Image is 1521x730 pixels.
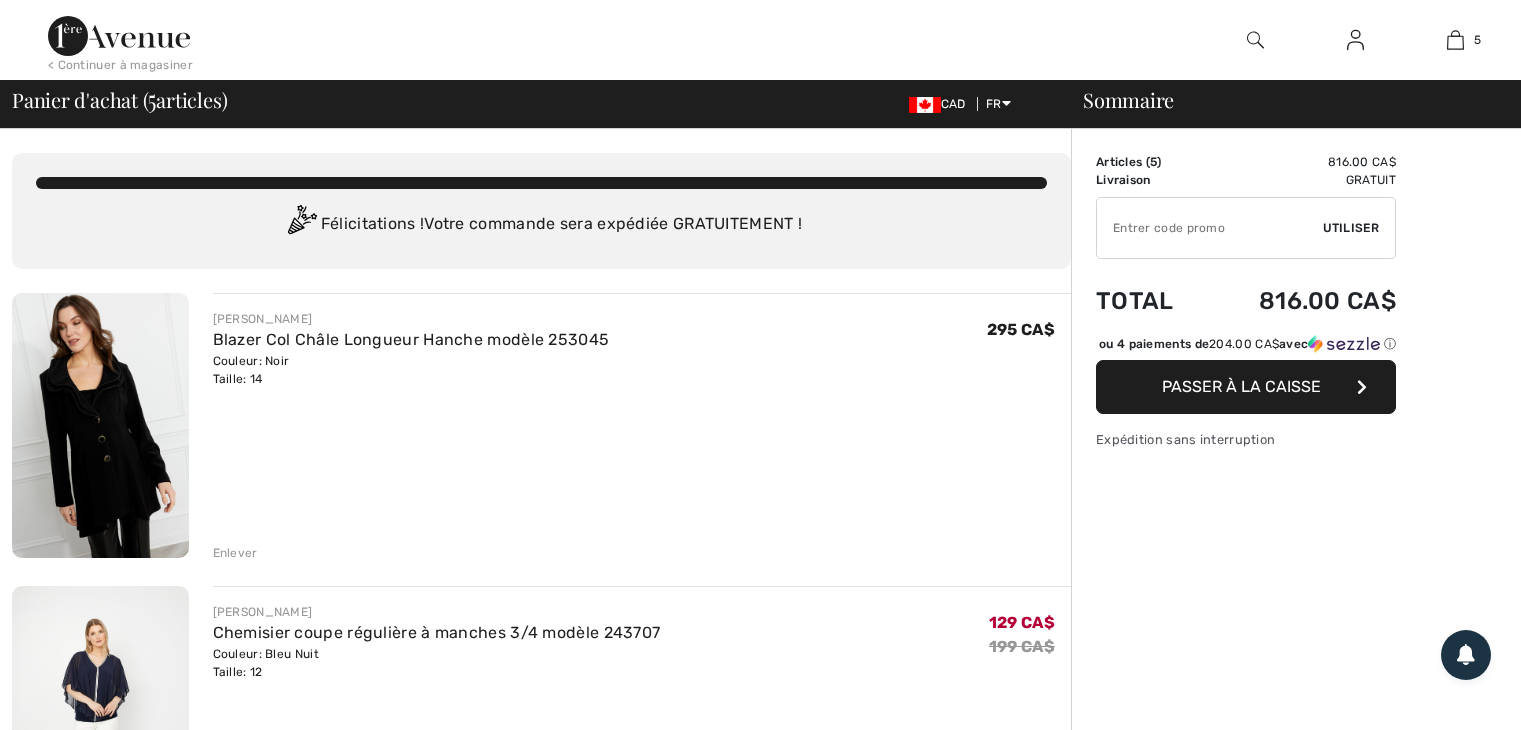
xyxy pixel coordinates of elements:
[1474,31,1481,49] span: 5
[1162,377,1321,396] span: Passer à la caisse
[213,352,610,388] div: Couleur: Noir Taille: 14
[909,97,974,111] span: CAD
[213,645,661,681] div: Couleur: Bleu Nuit Taille: 12
[213,623,661,642] a: Chemisier coupe régulière à manches 3/4 modèle 243707
[1347,28,1364,52] img: Mes infos
[1209,337,1279,351] span: 204.00 CA$
[1204,153,1396,171] td: 816.00 CA$
[986,97,1011,111] span: FR
[1150,155,1157,169] span: 5
[1096,153,1204,171] td: Articles ( )
[909,97,941,113] img: Canadian Dollar
[281,205,321,245] img: Congratulation2.svg
[1406,28,1504,52] a: 5
[36,205,1047,245] div: Félicitations ! Votre commande sera expédiée GRATUITEMENT !
[1308,335,1380,353] img: Sezzle
[48,56,193,74] div: < Continuer à magasiner
[1096,335,1396,360] div: ou 4 paiements de204.00 CA$avecSezzle Cliquez pour en savoir plus sur Sezzle
[213,310,610,328] div: [PERSON_NAME]
[1096,360,1396,414] button: Passer à la caisse
[48,16,190,56] img: 1ère Avenue
[12,293,189,558] img: Blazer Col Châle Longueur Hanche modèle 253045
[1097,198,1323,258] input: Code promo
[987,320,1055,339] span: 295 CA$
[1096,267,1204,335] td: Total
[148,85,156,111] span: 5
[1447,28,1464,52] img: Mon panier
[989,613,1055,632] span: 129 CA$
[1323,219,1379,237] span: Utiliser
[213,330,610,349] a: Blazer Col Châle Longueur Hanche modèle 253045
[12,90,227,110] span: Panier d'achat ( articles)
[1059,90,1509,110] div: Sommaire
[1247,28,1264,52] img: recherche
[1331,28,1380,53] a: Se connecter
[213,603,661,621] div: [PERSON_NAME]
[1204,267,1396,335] td: 816.00 CA$
[1096,171,1204,189] td: Livraison
[213,544,258,562] div: Enlever
[1204,171,1396,189] td: Gratuit
[1096,430,1396,449] div: Expédition sans interruption
[1099,335,1396,353] div: ou 4 paiements de avec
[989,637,1055,656] s: 199 CA$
